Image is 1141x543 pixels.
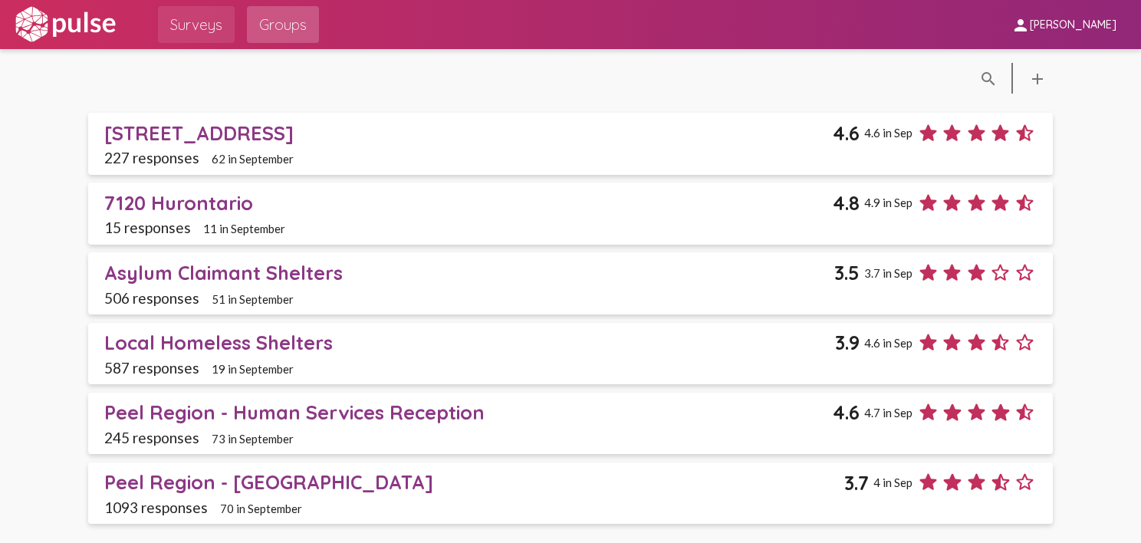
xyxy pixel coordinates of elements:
span: 1093 responses [104,499,208,516]
span: 245 responses [104,429,199,446]
a: Local Homeless Shelters3.94.6 in Sep587 responses19 in September [88,323,1053,385]
a: [STREET_ADDRESS]4.64.6 in Sep227 responses62 in September [88,113,1053,175]
img: white-logo.svg [12,5,118,44]
a: Asylum Claimant Shelters3.53.7 in Sep506 responses51 in September [88,252,1053,314]
span: 3.7 [844,471,869,495]
div: Local Homeless Shelters [104,331,835,354]
span: 19 in September [212,362,294,376]
span: 4.9 in Sep [864,196,912,209]
span: [PERSON_NAME] [1030,18,1116,32]
span: 3.5 [834,261,860,285]
span: Surveys [170,11,222,38]
span: 4.6 in Sep [864,126,912,140]
button: language [973,63,1004,94]
span: 227 responses [104,149,199,166]
a: Surveys [158,6,235,43]
span: 4.8 [833,191,860,215]
mat-icon: language [1028,70,1047,88]
span: 11 in September [203,222,285,235]
span: 73 in September [212,432,294,446]
span: 3.9 [835,331,860,354]
div: Asylum Claimant Shelters [104,261,834,285]
div: 7120 Hurontario [104,191,833,215]
mat-icon: language [979,70,998,88]
span: 4 in Sep [873,476,912,489]
a: Groups [247,6,319,43]
a: Peel Region - Human Services Reception4.64.7 in Sep245 responses73 in September [88,393,1053,455]
span: 62 in September [212,152,294,166]
button: language [1022,63,1053,94]
div: Peel Region - [GEOGRAPHIC_DATA] [104,470,844,494]
span: 4.7 in Sep [864,406,912,420]
div: [STREET_ADDRESS] [104,121,833,145]
span: 4.6 [833,400,860,424]
span: 3.7 in Sep [864,266,912,280]
span: 587 responses [104,359,199,377]
a: Peel Region - [GEOGRAPHIC_DATA]3.74 in Sep1093 responses70 in September [88,462,1053,525]
span: 70 in September [220,502,302,515]
span: 4.6 in Sep [864,336,912,350]
span: 51 in September [212,292,294,306]
mat-icon: person [1011,16,1030,35]
div: Peel Region - Human Services Reception [104,400,833,424]
a: 7120 Hurontario4.84.9 in Sep15 responses11 in September [88,183,1053,245]
span: 4.6 [833,121,860,145]
button: [PERSON_NAME] [999,10,1129,38]
span: 506 responses [104,289,199,307]
span: 15 responses [104,219,191,236]
span: Groups [259,11,307,38]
